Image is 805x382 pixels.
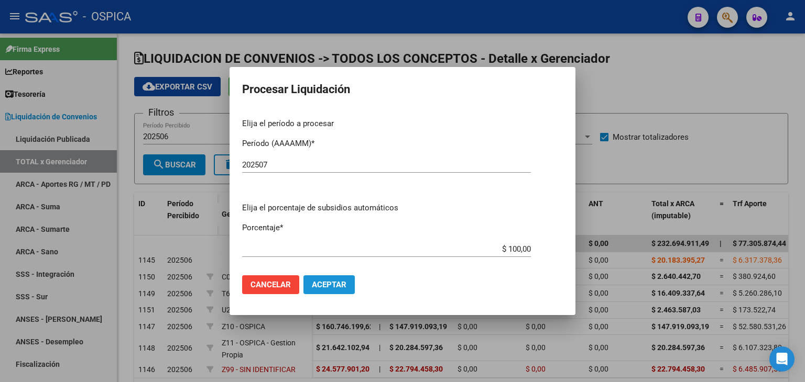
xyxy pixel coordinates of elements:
p: Porcentaje [242,222,563,234]
button: Cancelar [242,275,299,294]
p: Elija el período a procesar [242,118,563,130]
p: Elija el porcentaje de subsidios automáticos [242,202,563,214]
h2: Procesar Liquidación [242,80,563,99]
span: Cancelar [251,280,291,289]
button: Aceptar [303,275,355,294]
p: Período (AAAAMM) [242,138,563,150]
span: Aceptar [312,280,346,289]
div: Open Intercom Messenger [769,346,795,372]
